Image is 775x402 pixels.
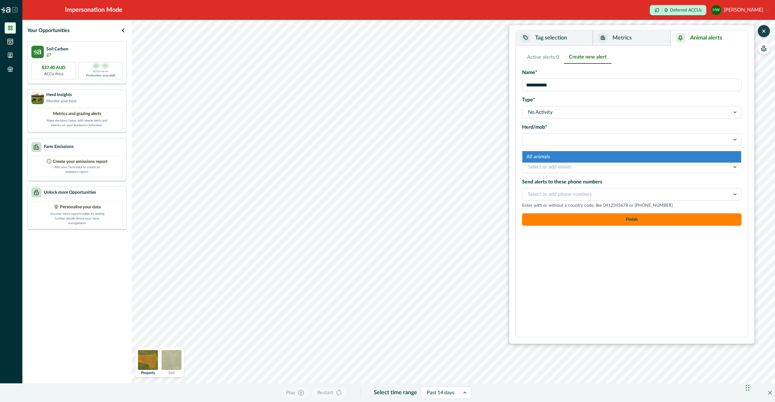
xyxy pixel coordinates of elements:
[141,371,155,375] p: Property
[46,117,108,128] p: Make decisions faster with simple alerts and metrics on your livestock’s behaviour.
[670,8,702,12] p: Deferred ACCUs
[44,189,96,196] p: Unlock more Opportunities
[44,71,63,77] p: ACCU Price
[46,210,108,226] p: Uncover more opportunities by adding further details about your farm management.
[42,65,66,71] p: $37.40 AUD
[281,386,310,399] button: Play
[522,51,564,64] button: Active alerts 0
[665,8,667,13] p: 0
[522,203,741,208] div: Enter with or without a country code, like 0412345678 or [PHONE_NUMBER]
[522,96,738,104] label: Type*
[46,98,76,104] p: Monitor your herd
[54,165,100,174] p: Add your farm data to create an emissions report.
[138,350,158,370] img: property preview
[522,69,738,76] label: Name*
[522,178,738,186] label: Send alerts to these phone numbers
[671,30,748,46] button: Animal alerts
[522,213,741,226] button: Finish
[162,350,181,370] img: soil preview
[53,159,108,165] p: Create your emissions report
[516,30,593,46] button: Tag selection
[46,46,68,53] p: Soil Carbon
[312,386,347,399] button: Restart
[1,7,11,13] img: Logo
[522,123,738,131] label: Herd/mob*
[374,389,417,397] p: Select time range
[44,144,74,150] p: Farm Emissions
[27,27,70,34] p: Your Opportunities
[744,372,775,402] iframe: Chat Widget
[65,5,122,15] div: Impersonation Mode
[593,30,670,46] button: Metrics
[746,378,750,397] div: Drag
[46,92,76,98] p: Herd Insights
[317,389,333,396] p: Restart
[564,51,612,64] button: Create new alert
[93,70,108,73] p: ACCUs/ha/pa
[286,389,295,396] p: Play
[94,63,108,70] p: 00 - 00
[168,371,175,375] p: Soil
[53,111,101,117] p: Metrics and grazing alerts
[522,151,741,163] div: All animals
[711,2,769,17] button: Helen Wyatt[PERSON_NAME]
[60,204,101,210] p: Personalise your data
[86,73,115,78] p: Production area yield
